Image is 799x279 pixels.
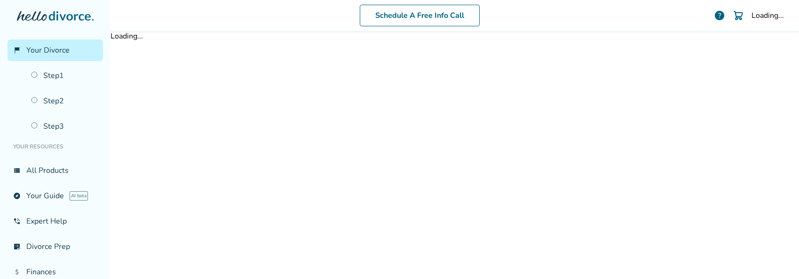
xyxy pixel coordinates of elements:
[26,45,70,55] span: Your Divorce
[714,10,725,21] a: help
[8,137,103,156] li: Your Resources
[13,243,21,250] span: list_alt_check
[13,46,21,54] span: flag_2
[752,10,784,21] div: Loading...
[8,39,103,61] a: flag_2Your Divorce
[25,90,103,112] a: Step2
[8,210,103,232] a: phone_in_talkExpert Help
[70,191,88,201] span: AI beta
[25,116,103,137] a: Step3
[8,185,103,207] a: exploreYour GuideAI beta
[25,65,103,86] a: Step1
[8,236,103,257] a: list_alt_checkDivorce Prep
[733,10,744,21] img: Cart
[8,160,103,181] a: view_listAll Products
[13,217,21,225] span: phone_in_talk
[360,5,480,26] a: Schedule A Free Info Call
[13,192,21,200] span: explore
[111,31,799,41] div: Loading...
[13,268,21,276] span: attach_money
[13,167,21,174] span: view_list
